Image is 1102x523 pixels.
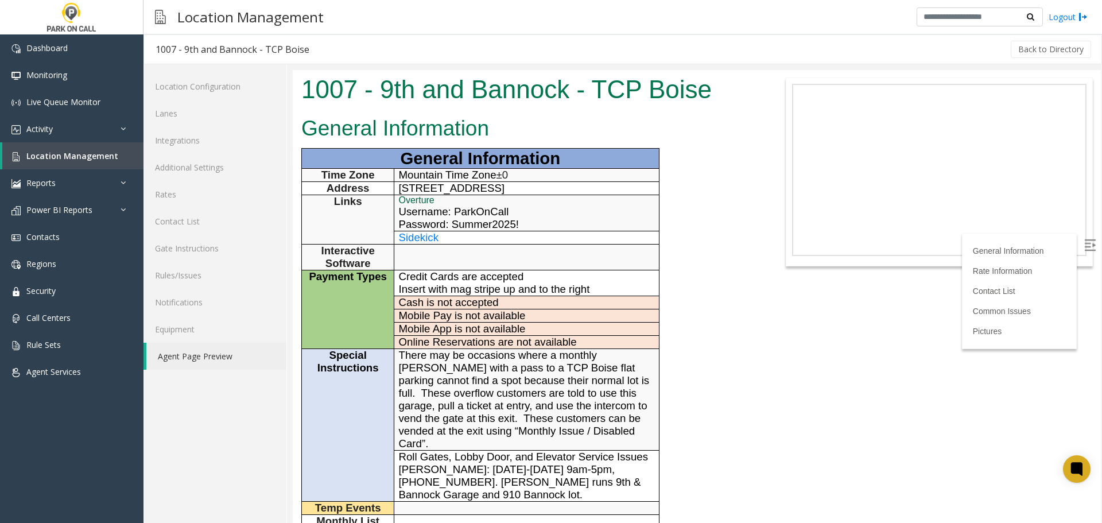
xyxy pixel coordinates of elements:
[11,206,21,215] img: 'icon'
[41,125,69,137] span: Links
[146,343,286,370] a: Agent Page Preview
[106,161,146,173] a: Sidekick
[11,368,21,377] img: 'icon'
[26,69,67,80] span: Monitoring
[143,316,286,343] a: Equipment
[680,257,709,266] a: Pictures
[26,42,68,53] span: Dashboard
[106,125,142,135] a: Overture
[34,112,77,124] span: Address
[106,200,297,225] span: Credit Cards are accepted Insert with mag stripe up and to the right
[26,285,56,296] span: Security
[106,279,357,379] span: There may be occasions where a monthly [PERSON_NAME] with a pass to a TCP Boise flat parking cann...
[1049,11,1088,23] a: Logout
[106,266,284,278] span: Online Reservations are not available
[106,226,206,238] span: Cash is not accepted
[156,42,309,57] div: 1007 - 9th and Bannock - TCP Boise
[143,262,286,289] a: Rules/Issues
[143,235,286,262] a: Gate Instructions
[11,287,21,296] img: 'icon'
[143,100,286,127] a: Lanes
[106,99,204,111] span: Mountain Time Zone
[11,341,21,350] img: 'icon'
[106,135,216,148] span: Username: ParkOnCall
[680,176,751,185] a: General Information
[26,96,100,107] span: Live Queue Monitor
[143,208,286,235] a: Contact List
[1078,11,1088,23] img: logout
[16,200,94,212] span: Payment Types
[26,366,81,377] span: Agent Services
[11,98,21,107] img: 'icon'
[1011,41,1091,58] button: Back to Directory
[106,253,233,265] span: Mobile App is not available
[11,179,21,188] img: 'icon'
[11,152,21,161] img: 'icon'
[26,258,56,269] span: Regions
[143,127,286,154] a: Integrations
[106,381,356,431] span: Roll Gates, Lobby Door, and Elevator Service Issues [PERSON_NAME]: [DATE]-[DATE] 9am-5pm, [PHONE_...
[106,148,226,160] span: Password: Summer2025!
[24,445,87,457] span: Monthly List
[143,73,286,100] a: Location Configuration
[11,233,21,242] img: 'icon'
[11,260,21,269] img: 'icon'
[204,99,216,111] span: ±0
[26,339,61,350] span: Rule Sets
[29,175,82,199] span: Interactive Software
[26,123,53,134] span: Activity
[11,125,21,134] img: 'icon'
[25,279,86,304] span: Special Instructions
[106,112,212,124] span: [STREET_ADDRESS]
[26,231,60,242] span: Contacts
[26,150,118,161] span: Location Management
[107,79,267,98] span: General Information
[26,204,92,215] span: Power BI Reports
[791,169,803,181] img: Open/Close Sidebar Menu
[29,99,82,111] span: Time Zone
[143,181,286,208] a: Rates
[11,71,21,80] img: 'icon'
[11,314,21,323] img: 'icon'
[11,44,21,53] img: 'icon'
[680,237,738,246] a: Common Issues
[680,196,740,206] a: Rate Information
[22,432,88,444] span: Temp Events
[172,3,329,31] h3: Location Management
[155,3,166,31] img: pageIcon
[2,142,143,169] a: Location Management
[9,2,463,37] h1: 1007 - 9th and Bannock - TCP Boise
[143,154,286,181] a: Additional Settings
[680,216,723,226] a: Contact List
[9,44,463,73] h2: General Information
[143,289,286,316] a: Notifications
[26,312,71,323] span: Call Centers
[106,239,233,251] span: Mobile Pay is not available
[26,177,56,188] span: Reports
